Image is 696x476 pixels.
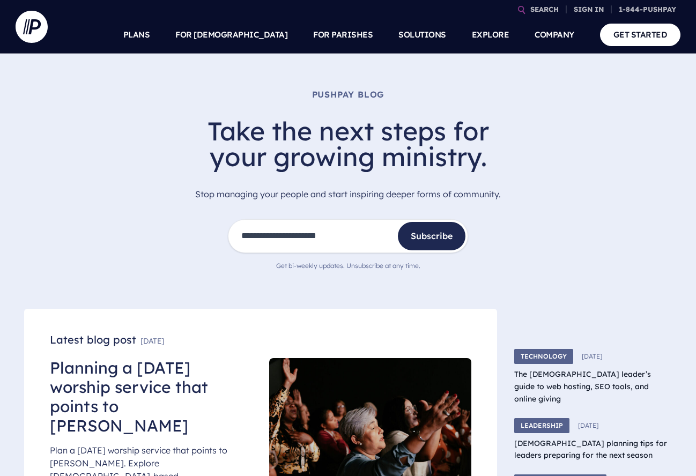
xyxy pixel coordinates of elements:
a: FOR PARISHES [313,16,373,54]
a: PLANS [123,16,150,54]
span: [DATE] [578,421,598,430]
span: Leadership [514,418,569,433]
span: Pushpay Blog [16,88,680,101]
button: Subscribe [398,222,465,250]
a: FOR [DEMOGRAPHIC_DATA] [175,16,287,54]
span: [DATE] [582,352,602,361]
p: Get bi-weekly updates. Unsubscribe at any time. [228,257,468,274]
a: GET STARTED [600,24,681,46]
a: [DEMOGRAPHIC_DATA] planning tips for leaders preparing for the next season [514,438,667,460]
a: EXPLORE [472,16,509,54]
a: SOLUTIONS [398,16,446,54]
span: Latest blog post [50,334,136,345]
a: COMPANY [535,16,574,54]
span: Technology [514,349,573,364]
a: The [DEMOGRAPHIC_DATA] leader’s guide to web hosting, SEO tools, and online giving [514,369,651,404]
span: Subscribe [411,228,453,244]
a: Planning a [DATE] worship service that points to [PERSON_NAME] [50,358,208,436]
span: [DATE] [140,337,164,345]
h1: Take the next steps for your growing ministry. [187,118,509,169]
p: Stop managing your people and start inspiring deeper forms of community. [16,187,680,202]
